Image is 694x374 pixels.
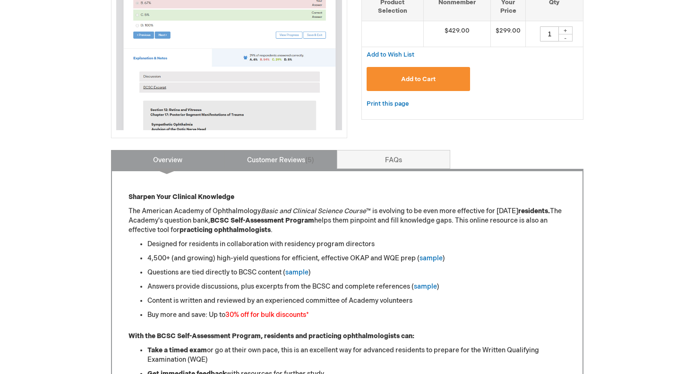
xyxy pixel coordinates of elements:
strong: Take a timed exam [147,346,207,354]
a: Customer Reviews5 [224,150,337,169]
li: Buy more and save: Up to [147,310,566,320]
a: sample [414,283,437,291]
span: Add to Cart [401,75,436,83]
a: Print this page [367,98,409,110]
div: - [558,34,573,42]
a: sample [285,268,308,276]
strong: With the BCSC Self-Assessment Program, residents and practicing ophthalmologists can: [129,332,414,340]
input: Qty [540,26,559,42]
a: Overview [111,150,224,169]
td: $429.00 [423,21,491,47]
a: sample [420,254,443,262]
li: Answers provide discussions, plus excerpts from the BCSC and complete references ( ) [147,282,566,291]
span: 5 [305,156,314,164]
li: 4,500+ (and growing) high-yield questions for efficient, effective OKAP and WQE prep ( ) [147,254,566,263]
strong: practicing ophthalmologists [180,226,271,234]
div: + [558,26,573,34]
strong: residents. [518,207,550,215]
a: FAQs [337,150,450,169]
font: 30% off for bulk discounts [225,311,306,319]
td: $299.00 [491,21,526,47]
strong: Sharpen Your Clinical Knowledge [129,193,234,201]
a: Add to Wish List [367,50,414,58]
li: Designed for residents in collaboration with residency program directors [147,240,566,249]
em: Basic and Clinical Science Course [261,207,366,215]
p: The American Academy of Ophthalmology ™ is evolving to be even more effective for [DATE] The Acad... [129,207,566,235]
button: Add to Cart [367,67,471,91]
li: or go at their own pace, this is an excellent way for advanced residents to prepare for the Writt... [147,346,566,365]
strong: BCSC Self-Assessment Program [210,216,314,224]
li: Content is written and reviewed by an experienced committee of Academy volunteers [147,296,566,306]
li: Questions are tied directly to BCSC content ( ) [147,268,566,277]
